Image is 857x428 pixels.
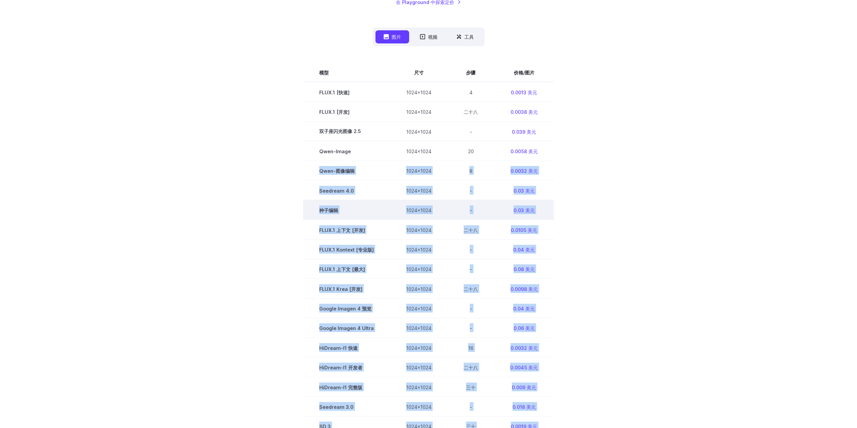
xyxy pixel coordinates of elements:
[514,188,535,193] font: 0.03 美元
[512,129,536,134] font: 0.039 美元
[406,109,431,115] font: 1024x1024
[406,168,431,174] font: 1024x1024
[319,266,365,272] font: FLUX.1 上下文 [最大]
[406,207,431,213] font: 1024x1024
[513,404,536,409] font: 0.018 美元
[470,129,472,134] font: -
[464,34,474,40] font: 工具
[464,227,478,233] font: 二十八
[470,188,472,193] font: -
[464,286,478,292] font: 二十八
[319,325,374,331] font: Google Imagen 4 Ultra
[406,325,431,331] font: 1024x1024
[466,69,475,75] font: 步骤
[319,207,338,213] font: 种子编辑
[319,384,362,390] font: HiDream-I1 完整版
[469,168,472,174] font: 8
[406,306,431,311] font: 1024x1024
[406,188,431,193] font: 1024x1024
[468,149,474,154] font: 20
[319,188,354,193] font: Seedream 4.0
[319,227,365,233] font: FLUX.1 上下文 [开发]
[406,89,431,95] font: 1024x1024
[406,345,431,351] font: 1024x1024
[319,345,358,351] font: HiDream-I1 快速
[514,325,535,331] font: 0.06 美元
[319,365,362,370] font: HiDream-I1 开发者
[510,286,538,292] font: 0.0098 美元
[319,89,350,95] font: FLUX.1 [快速]
[392,34,401,40] font: 图片
[470,246,472,252] font: -
[319,246,374,252] font: FLUX.1 Kontext [专业版]
[406,384,431,390] font: 1024x1024
[514,207,535,213] font: 0.03 美元
[513,246,535,252] font: 0.04 美元
[511,89,537,95] font: 0.0013 美元
[319,286,362,292] font: FLUX.1 Krea [开发]
[406,365,431,370] font: 1024x1024
[510,109,538,115] font: 0.0038 美元
[319,306,371,311] font: Google Imagen 4 预览
[470,404,472,409] font: -
[406,286,431,292] font: 1024x1024
[319,69,329,75] font: 模型
[414,69,424,75] font: 尺寸
[319,149,351,154] font: Qwen-Image
[470,266,472,272] font: -
[406,149,431,154] font: 1024x1024
[406,246,431,252] font: 1024x1024
[406,266,431,272] font: 1024x1024
[510,168,538,174] font: 0.0032 美元
[510,149,538,154] font: 0.0058 美元
[319,168,355,174] font: Qwen-图像编辑
[319,404,354,409] font: Seedream 3.0
[510,365,538,370] font: 0.0045 美元
[512,384,536,390] font: 0.009 美元
[469,89,472,95] font: 4
[406,227,431,233] font: 1024x1024
[470,306,472,311] font: -
[406,404,431,409] font: 1024x1024
[466,384,475,390] font: 三十
[470,207,472,213] font: -
[428,34,437,40] font: 视频
[319,109,350,115] font: FLUX.1 [开发]
[319,128,361,134] font: 双子座闪光图像 2.5
[514,69,534,75] font: 价格/图片
[470,325,472,331] font: -
[464,365,478,370] font: 二十八
[468,345,473,351] font: 16
[511,227,537,233] font: 0.0105 美元
[464,109,478,115] font: 二十八
[514,266,535,272] font: 0.08 美元
[510,345,538,351] font: 0.0032 美元
[513,306,535,311] font: 0.04 美元
[406,129,431,134] font: 1024x1024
